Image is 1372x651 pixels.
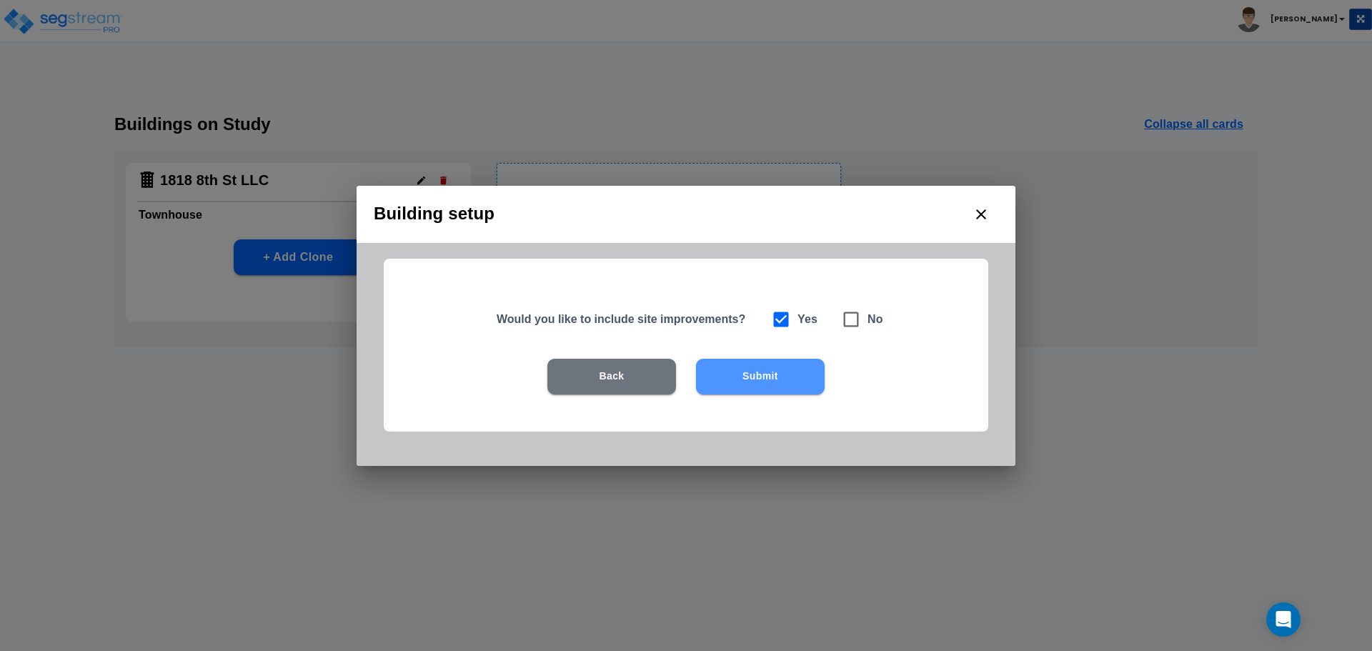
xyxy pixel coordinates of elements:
h5: Would you like to include site improvements? [497,312,753,327]
button: Submit [696,359,825,394]
button: Back [547,359,676,394]
button: close [964,197,998,232]
h2: Building setup [357,186,1015,243]
h6: No [868,309,883,329]
div: Open Intercom Messenger [1266,602,1301,637]
h6: Yes [797,309,817,329]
